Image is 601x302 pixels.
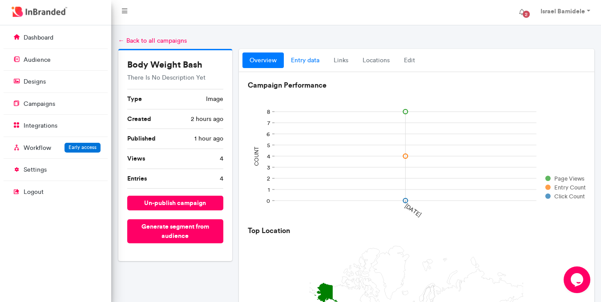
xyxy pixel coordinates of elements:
[267,153,270,160] text: 4
[4,161,108,178] a: settings
[24,165,47,174] p: settings
[4,95,108,112] a: campaigns
[24,188,44,197] p: logout
[267,142,270,149] text: 5
[127,115,151,123] b: Created
[206,95,223,104] span: image
[127,154,145,162] b: Views
[127,134,156,142] b: Published
[564,266,592,293] iframe: chat widget
[4,73,108,90] a: designs
[24,56,51,64] p: audience
[191,115,223,124] span: 2 hours ago
[4,139,108,156] a: WorkflowEarly access
[127,59,223,70] h5: Body Weight Bash
[267,120,270,126] text: 7
[220,154,223,163] span: 4
[532,4,597,21] a: Israel Bamidele
[267,109,270,115] text: 8
[267,175,270,182] text: 2
[69,144,97,150] span: Early access
[267,164,270,171] text: 3
[127,95,142,103] b: Type
[540,7,585,15] strong: Israel Bamidele
[355,52,397,68] a: locations
[4,29,108,46] a: dashboard
[512,4,532,21] button: 2
[127,73,223,82] p: There Is No Description Yet
[248,226,585,235] h6: Top Location
[397,52,422,68] a: Edit
[248,81,585,89] h6: Campaign Performance
[284,52,327,68] a: entry data
[268,186,270,193] text: 1
[24,121,57,130] p: integrations
[24,144,51,153] p: Workflow
[242,52,284,68] a: overview
[127,174,147,182] b: Entries
[220,174,223,183] span: 4
[24,33,53,42] p: dashboard
[24,77,46,86] p: designs
[4,51,108,68] a: audience
[403,202,423,218] text: [DATE]
[118,37,187,44] a: ← Back to all campaigns
[266,197,270,204] text: 0
[523,11,530,18] span: 2
[194,134,223,143] span: 1 hour ago
[327,52,355,68] a: links
[4,117,108,134] a: integrations
[9,4,69,19] img: InBranded Logo
[254,147,260,166] text: COUNT
[127,196,223,210] button: un-publish campaign
[24,100,55,109] p: campaigns
[266,131,270,137] text: 6
[127,219,223,243] button: Generate segment from audience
